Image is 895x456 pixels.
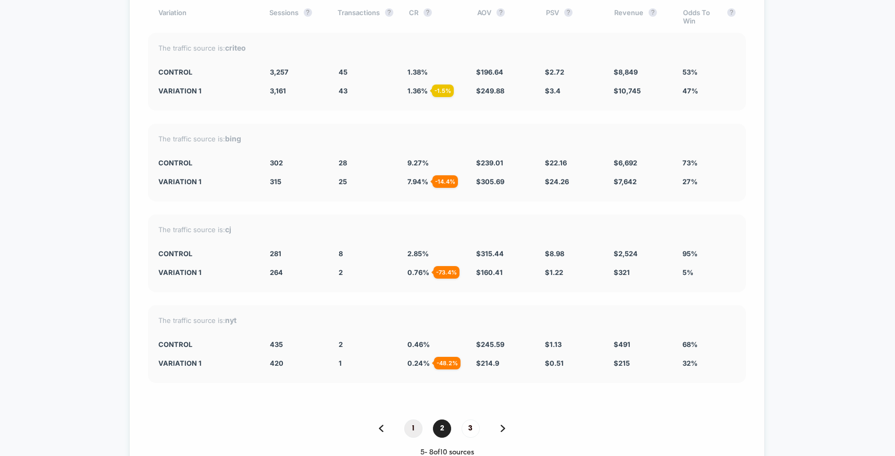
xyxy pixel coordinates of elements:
[304,8,312,17] button: ?
[270,359,283,367] span: 420
[682,68,736,76] div: 53%
[409,8,462,25] div: CR
[614,68,638,76] span: $ 8,849
[649,8,657,17] button: ?
[158,8,254,25] div: Variation
[158,359,254,367] div: Variation 1
[158,87,254,95] div: Variation 1
[158,225,736,234] div: The traffic source is:
[432,85,454,97] div: - 1.5 %
[225,316,237,325] strong: nyt
[727,8,736,17] button: ?
[476,249,504,258] span: $ 315.44
[225,134,241,143] strong: bing
[339,68,347,76] span: 45
[158,159,254,167] div: CONTROL
[407,340,430,349] span: 0.46 %
[545,268,563,277] span: $ 1.22
[477,8,530,25] div: AOV
[270,159,283,167] span: 302
[564,8,573,17] button: ?
[682,249,736,258] div: 95%
[496,8,505,17] button: ?
[545,87,561,95] span: $ 3.4
[270,268,283,277] span: 264
[270,87,286,95] span: 3,161
[434,357,461,369] div: - 48.2 %
[682,159,736,167] div: 73%
[158,340,254,349] div: CONTROL
[433,266,459,279] div: - 73.4 %
[339,159,347,167] span: 28
[476,159,503,167] span: $ 239.01
[158,68,254,76] div: CONTROL
[614,340,630,349] span: $ 491
[614,249,638,258] span: $ 2,524
[462,419,480,438] span: 3
[404,419,422,438] span: 1
[476,268,503,277] span: $ 160.41
[545,249,564,258] span: $ 8.98
[407,268,429,277] span: 0.76 %
[158,43,736,52] div: The traffic source is:
[407,359,430,367] span: 0.24 %
[476,359,499,367] span: $ 214.9
[339,87,347,95] span: 43
[379,425,383,432] img: pagination back
[424,8,432,17] button: ?
[545,177,569,186] span: $ 24.26
[476,87,504,95] span: $ 249.88
[158,268,254,277] div: Variation 1
[385,8,393,17] button: ?
[682,177,736,186] div: 27%
[545,68,564,76] span: $ 2.72
[614,87,641,95] span: $ 10,745
[339,340,343,349] span: 2
[501,425,505,432] img: pagination forward
[407,177,428,186] span: 7.94 %
[545,159,567,167] span: $ 22.16
[339,177,347,186] span: 25
[270,340,283,349] span: 435
[407,87,428,95] span: 1.36 %
[339,359,342,367] span: 1
[270,177,281,186] span: 315
[158,249,254,258] div: CONTROL
[433,419,451,438] span: 2
[476,177,504,186] span: $ 305.69
[476,340,504,349] span: $ 245.59
[545,359,564,367] span: $ 0.51
[614,359,630,367] span: $ 215
[158,177,254,186] div: Variation 1
[269,8,322,25] div: Sessions
[158,134,736,143] div: The traffic source is:
[407,249,429,258] span: 2.85 %
[407,68,428,76] span: 1.38 %
[407,159,429,167] span: 9.27 %
[682,87,736,95] div: 47%
[682,340,736,349] div: 68%
[270,68,289,76] span: 3,257
[614,268,630,277] span: $ 321
[545,340,562,349] span: $ 1.13
[225,43,246,52] strong: criteo
[158,316,736,325] div: The traffic source is:
[683,8,736,25] div: Odds To Win
[682,359,736,367] div: 32%
[614,159,637,167] span: $ 6,692
[432,175,458,188] div: - 14.4 %
[270,249,281,258] span: 281
[614,8,667,25] div: Revenue
[225,225,231,234] strong: cj
[338,8,393,25] div: Transactions
[476,68,503,76] span: $ 196.64
[339,249,343,258] span: 8
[339,268,343,277] span: 2
[682,268,736,277] div: 5%
[614,177,637,186] span: $ 7,642
[546,8,599,25] div: PSV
